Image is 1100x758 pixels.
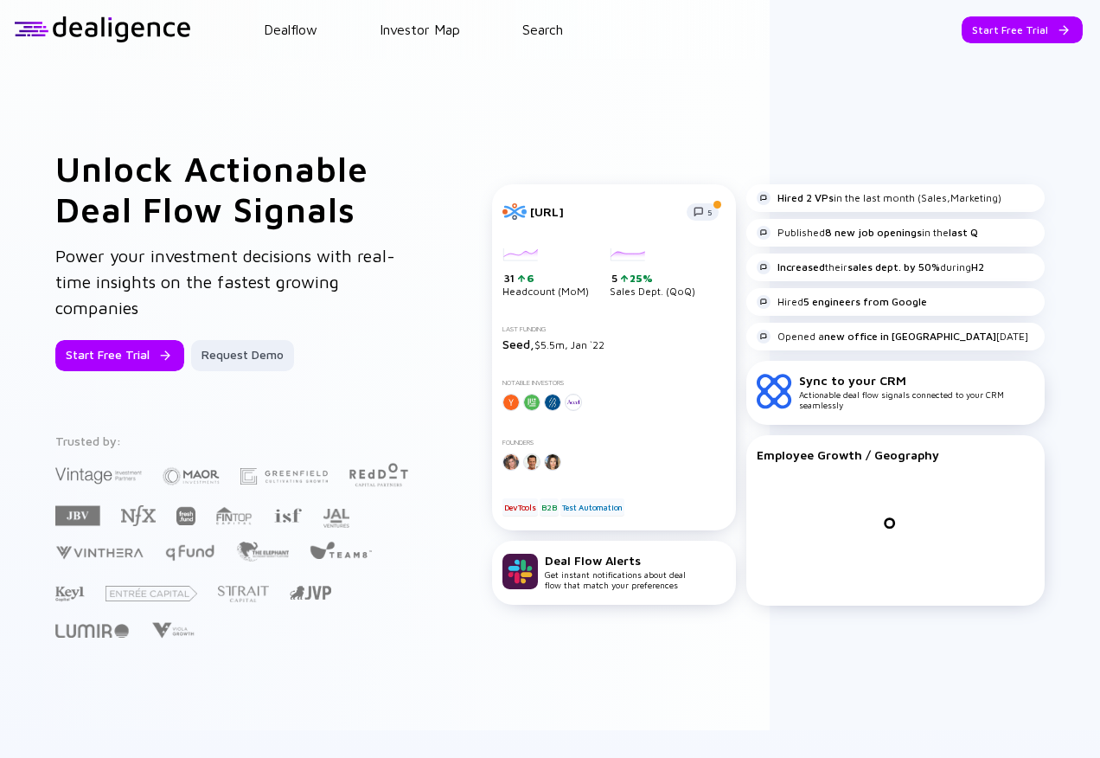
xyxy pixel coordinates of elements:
[545,553,686,590] div: Get instant notifications about deal flow that match your preferences
[545,553,686,568] div: Deal Flow Alerts
[273,507,302,523] img: Israel Secondary Fund
[380,22,460,37] a: Investor Map
[240,468,328,485] img: Greenfield Partners
[55,466,142,485] img: Vintage Investment Partners
[611,272,695,286] div: 5
[799,373,1034,388] div: Sync to your CRM
[150,622,195,639] img: Viola Growth
[55,148,424,229] h1: Unlock Actionable Deal Flow Signals
[55,246,395,318] span: Power your investment decisions with real-time insights on the fastest growing companies
[522,22,563,37] a: Search
[323,509,349,528] img: JAL Ventures
[525,272,534,285] div: 6
[803,295,927,308] strong: 5 engineers from Google
[757,226,978,240] div: Published in the
[349,459,409,488] img: Red Dot Capital Partners
[191,340,294,371] button: Request Demo
[264,22,317,37] a: Dealflow
[502,248,589,299] div: Headcount (MoM)
[777,260,825,273] strong: Increased
[502,498,537,516] div: DevTools
[530,204,676,219] div: [URL]
[757,295,927,309] div: Hired
[777,191,834,204] strong: Hired 2 VPs
[847,260,940,273] strong: sales dept. by 50%
[290,586,331,600] img: Jerusalem Venture Partners
[164,542,215,562] img: Q Fund
[824,330,996,343] strong: new office in [GEOGRAPHIC_DATA]
[106,586,197,601] img: Entrée Capital
[216,506,253,525] img: FINTOP Capital
[502,325,726,333] div: Last Funding
[560,498,624,516] div: Test Automation
[825,226,922,239] strong: 8 new job openings
[540,498,558,516] div: B2B
[55,340,184,371] button: Start Free Trial
[962,16,1083,43] button: Start Free Trial
[218,586,269,602] img: Strait Capital
[610,248,695,299] div: Sales Dept. (QoQ)
[757,191,1001,205] div: in the last month (Sales,Marketing)
[504,272,589,286] div: 31
[236,542,289,562] img: The Elephant
[121,505,156,526] img: NFX
[949,226,978,239] strong: last Q
[55,544,144,561] img: Vinthera
[502,337,726,351] div: $5.5m, Jan `22
[757,447,1034,462] div: Employee Growth / Geography
[310,541,372,559] img: Team8
[971,260,984,273] strong: H2
[502,379,726,387] div: Notable Investors
[55,504,100,527] img: JBV Capital
[628,272,653,285] div: 25%
[757,260,984,274] div: their during
[502,337,534,351] span: Seed,
[799,373,1034,410] div: Actionable deal flow signals connected to your CRM seamlessly
[757,330,1028,344] div: Opened a [DATE]
[163,462,220,491] img: Maor Investments
[55,434,420,448] div: Trusted by:
[55,624,129,638] img: Lumir Ventures
[502,439,726,446] div: Founders
[55,586,85,602] img: Key1 Capital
